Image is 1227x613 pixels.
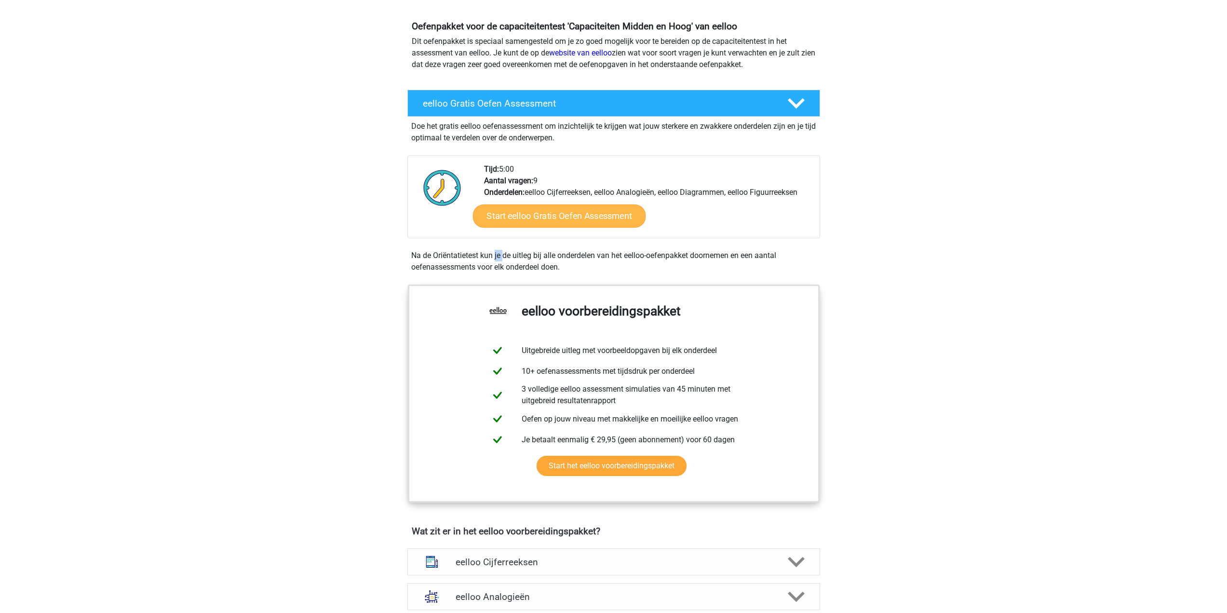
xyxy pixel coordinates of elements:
a: Start eelloo Gratis Oefen Assessment [472,204,646,228]
h4: eelloo Cijferreeksen [456,557,771,568]
h4: Wat zit er in het eelloo voorbereidingspakket? [412,526,816,537]
h4: eelloo Analogieën [456,591,771,602]
b: Oefenpakket voor de capaciteitentest 'Capaciteiten Midden en Hoog' van eelloo [412,21,737,32]
b: Tijd: [484,164,499,174]
h4: eelloo Gratis Oefen Assessment [423,98,772,109]
a: cijferreeksen eelloo Cijferreeksen [404,548,824,575]
img: cijferreeksen [419,549,445,574]
b: Aantal vragen: [484,176,533,185]
div: Doe het gratis eelloo oefenassessment om inzichtelijk te krijgen wat jouw sterkere en zwakkere on... [407,117,820,144]
a: Start het eelloo voorbereidingspakket [537,456,687,476]
p: Dit oefenpakket is speciaal samengesteld om je zo goed mogelijk voor te bereiden op de capaciteit... [412,36,816,70]
img: analogieen [419,584,445,609]
img: Klok [418,163,467,212]
a: website van eelloo [549,48,612,57]
a: eelloo Gratis Oefen Assessment [404,90,824,117]
b: Onderdelen: [484,188,525,197]
div: Na de Oriëntatietest kun je de uitleg bij alle onderdelen van het eelloo-oefenpakket doornemen en... [407,250,820,273]
div: 5:00 9 eelloo Cijferreeksen, eelloo Analogieën, eelloo Diagrammen, eelloo Figuurreeksen [477,163,819,238]
a: analogieen eelloo Analogieën [404,583,824,610]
